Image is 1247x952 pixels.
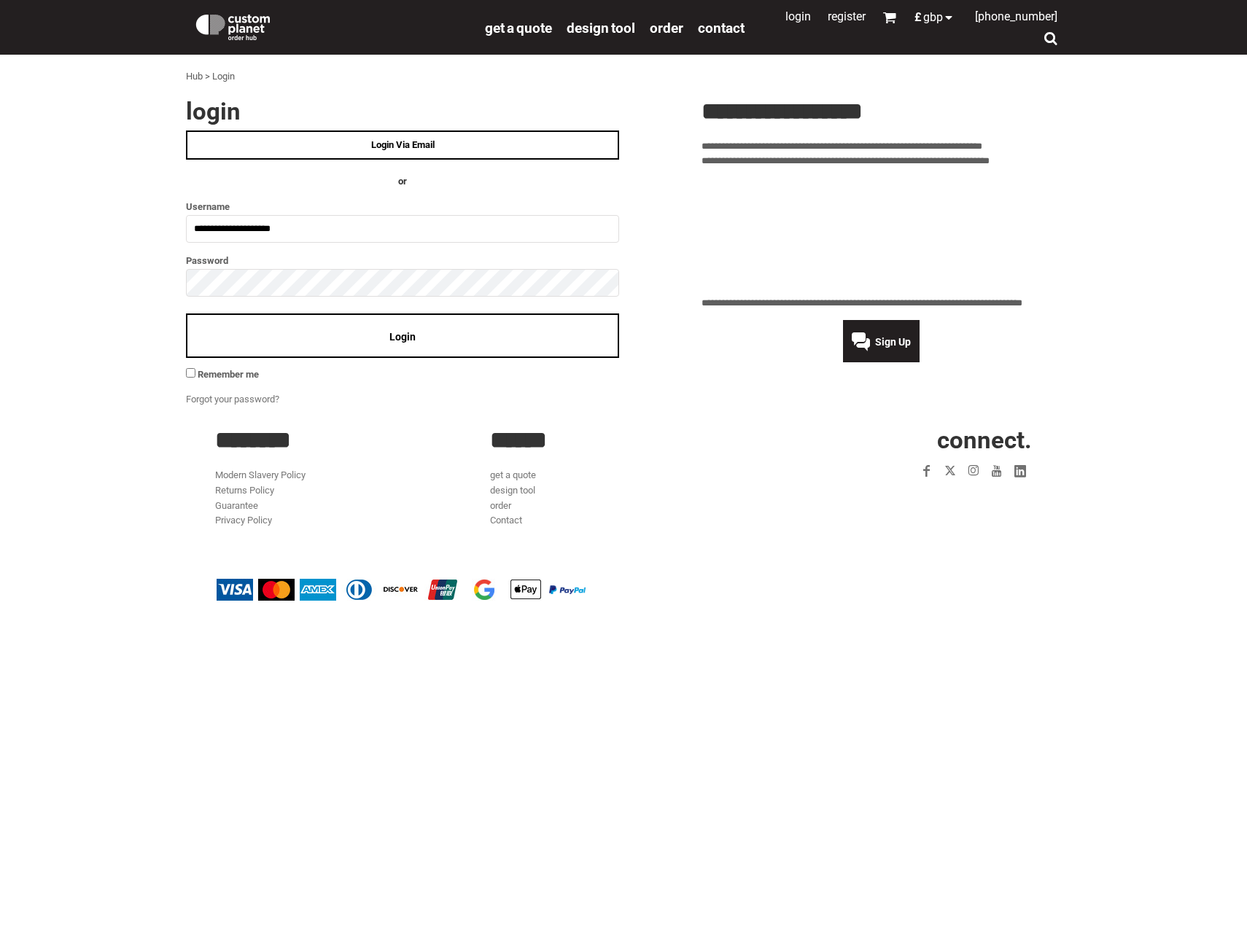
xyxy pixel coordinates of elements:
div: Login [212,69,235,85]
div: > [205,69,210,85]
label: Password [186,252,619,269]
iframe: Customer reviews powered by Trustpilot [831,491,1032,509]
label: Username [186,198,619,215]
a: Hub [186,71,203,82]
a: Register [828,9,866,23]
span: [PHONE_NUMBER] [975,9,1057,23]
img: Apple Pay [508,579,544,601]
span: GBP [923,12,943,23]
a: order [650,19,683,36]
img: Diners Club [341,579,378,601]
span: get a quote [485,20,552,36]
img: Visa [217,579,253,601]
iframe: Customer reviews powered by Trustpilot [702,178,1061,287]
img: American Express [300,579,336,601]
h4: OR [186,174,619,190]
span: design tool [567,20,635,36]
a: Contact [698,19,745,36]
img: PayPal [549,585,586,594]
span: Login Via Email [371,139,435,150]
h2: CONNECT. [766,428,1032,452]
a: Contact [490,515,522,526]
input: Remember me [186,368,195,378]
a: design tool [567,19,635,36]
a: order [490,500,511,511]
img: Custom Planet [193,11,273,40]
a: Forgot your password? [186,394,279,405]
a: get a quote [485,19,552,36]
a: design tool [490,485,535,496]
a: Login [785,9,811,23]
img: China UnionPay [424,579,461,601]
img: Discover [383,579,419,601]
a: Guarantee [215,500,258,511]
span: order [650,20,683,36]
span: £ [914,12,923,23]
a: get a quote [490,469,536,480]
span: Sign Up [875,336,911,348]
span: Login [389,331,416,343]
a: Returns Policy [215,485,274,496]
a: Login Via Email [186,130,619,160]
img: Google Pay [466,579,502,601]
a: Custom Planet [186,4,478,47]
a: Modern Slavery Policy [215,469,306,480]
span: Contact [698,20,745,36]
img: Mastercard [258,579,295,601]
span: Remember me [198,369,259,380]
a: Privacy Policy [215,515,272,526]
h2: Login [186,99,619,123]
